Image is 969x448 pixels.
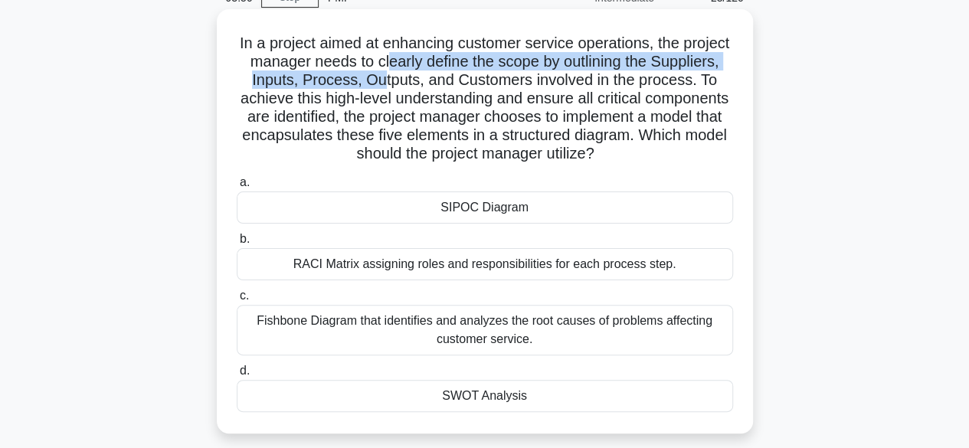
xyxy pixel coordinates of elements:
[240,289,249,302] span: c.
[237,380,733,412] div: SWOT Analysis
[240,175,250,188] span: a.
[237,305,733,355] div: Fishbone Diagram that identifies and analyzes the root causes of problems affecting customer serv...
[237,248,733,280] div: RACI Matrix assigning roles and responsibilities for each process step.
[240,364,250,377] span: d.
[237,191,733,224] div: SIPOC Diagram
[240,232,250,245] span: b.
[235,34,735,164] h5: In a project aimed at enhancing customer service operations, the project manager needs to clearly...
